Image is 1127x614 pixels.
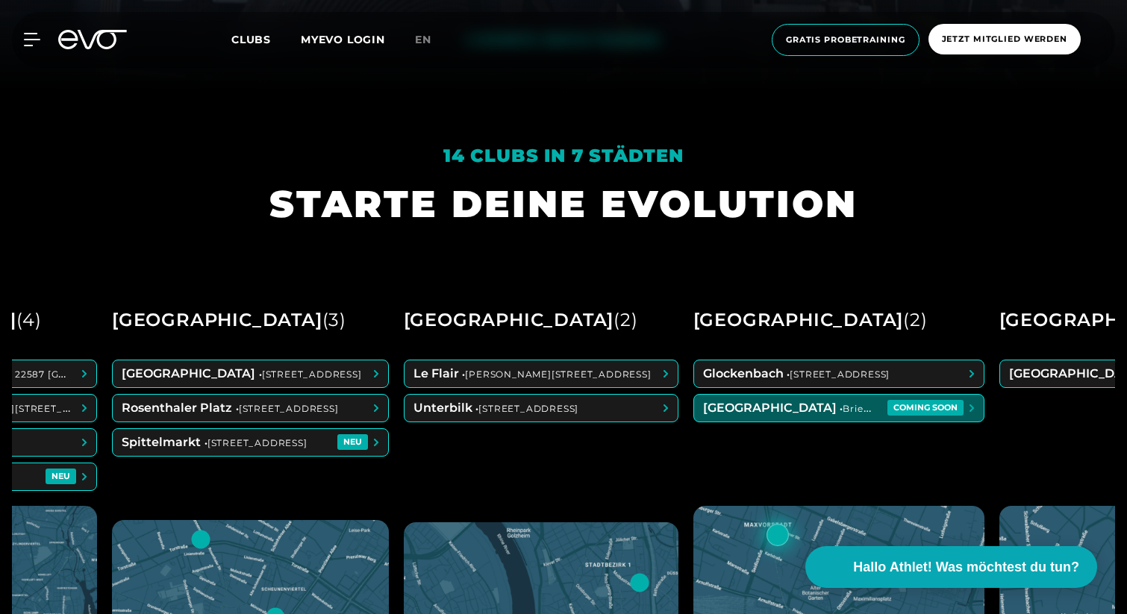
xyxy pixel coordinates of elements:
[404,303,638,337] div: [GEOGRAPHIC_DATA]
[614,309,637,331] span: ( 2 )
[853,557,1079,577] span: Hallo Athlet! Was möchtest du tun?
[924,24,1085,56] a: Jetzt Mitglied werden
[16,309,42,331] span: ( 4 )
[415,31,449,48] a: en
[903,309,927,331] span: ( 2 )
[112,303,346,337] div: [GEOGRAPHIC_DATA]
[805,546,1097,588] button: Hallo Athlet! Was möchtest du tun?
[301,33,385,46] a: MYEVO LOGIN
[767,24,924,56] a: Gratis Probetraining
[693,303,928,337] div: [GEOGRAPHIC_DATA]
[322,309,346,331] span: ( 3 )
[415,33,431,46] span: en
[443,145,684,166] em: 14 Clubs in 7 Städten
[231,32,301,46] a: Clubs
[942,33,1067,46] span: Jetzt Mitglied werden
[231,33,271,46] span: Clubs
[269,180,858,228] h1: STARTE DEINE EVOLUTION
[786,34,905,46] span: Gratis Probetraining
